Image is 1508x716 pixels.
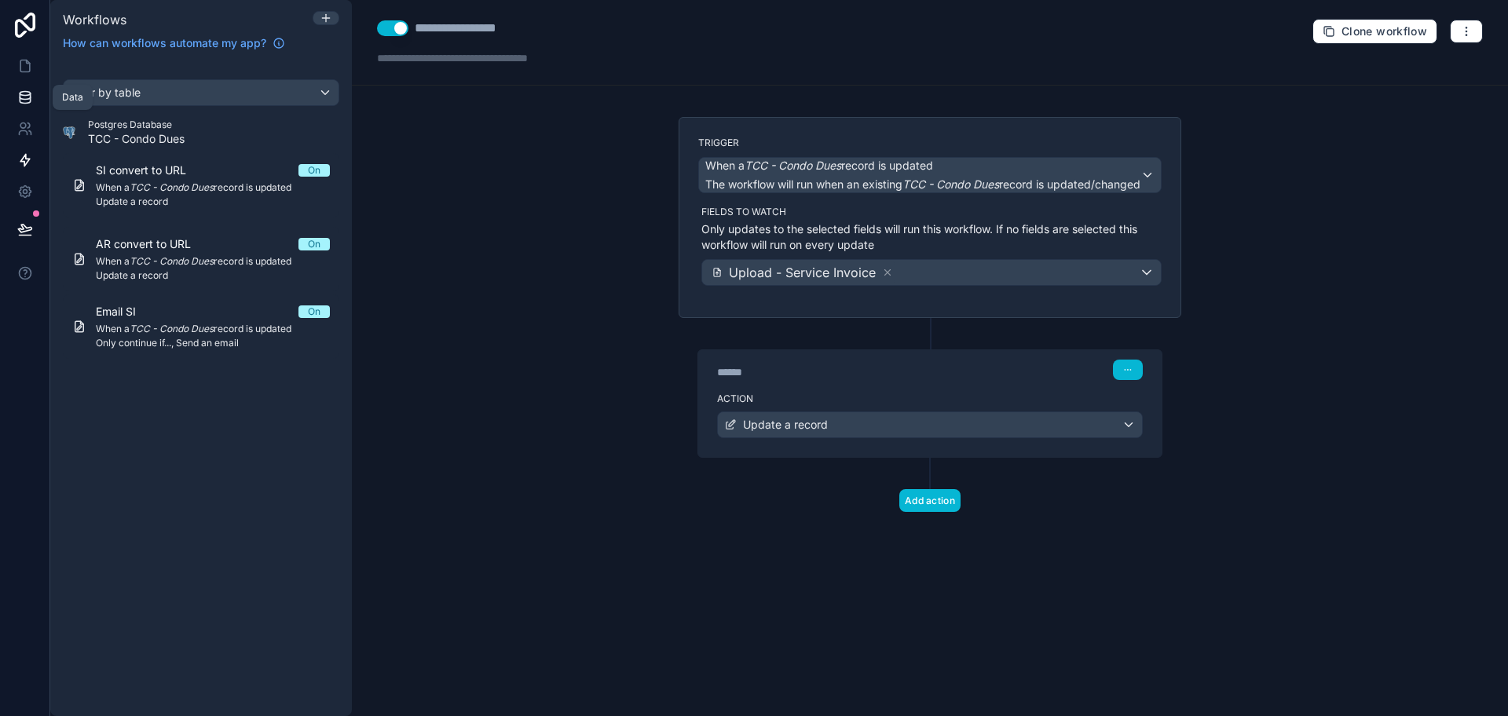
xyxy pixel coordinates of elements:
button: Upload - Service Invoice [701,259,1162,286]
em: TCC - Condo Dues [745,159,841,172]
span: Update a record [743,417,828,433]
span: Upload - Service Invoice [729,263,876,282]
span: Clone workflow [1341,24,1427,38]
span: Workflows [63,12,126,27]
div: Data [62,91,83,104]
span: When a record is updated [705,158,933,174]
button: Clone workflow [1312,19,1437,44]
button: Update a record [717,411,1143,438]
span: How can workflows automate my app? [63,35,266,51]
button: When aTCC - Condo Duesrecord is updatedThe workflow will run when an existingTCC - Condo Duesreco... [698,157,1162,193]
a: How can workflows automate my app? [57,35,291,51]
button: Add action [899,489,961,512]
em: TCC - Condo Dues [902,177,999,191]
span: The workflow will run when an existing record is updated/changed [705,177,1140,191]
label: Trigger [698,137,1162,149]
label: Action [717,393,1143,405]
label: Fields to watch [701,206,1162,218]
p: Only updates to the selected fields will run this workflow. If no fields are selected this workfl... [701,221,1162,253]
